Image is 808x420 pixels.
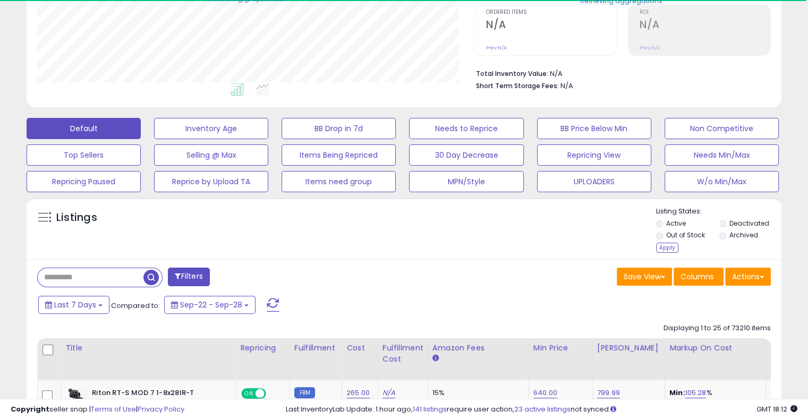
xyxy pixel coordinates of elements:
[756,404,797,414] span: 2025-10-6 18:12 GMT
[537,171,651,192] button: UPLOADERS
[92,388,221,410] b: Riton RT-S MOD 7 1-8x28IR-T Riflescope, Black
[346,342,373,354] div: Cost
[681,271,714,282] span: Columns
[685,388,707,398] a: 105.28
[382,388,395,398] a: N/A
[665,338,766,380] th: The percentage added to the cost of goods (COGS) that forms the calculator for Min & Max prices.
[432,354,439,363] small: Amazon Fees.
[91,404,136,414] a: Terms of Use
[664,323,771,333] div: Displaying 1 to 25 of 73210 items
[409,118,523,139] button: Needs to Reprice
[656,243,678,253] div: Apply
[138,404,184,414] a: Privacy Policy
[27,171,141,192] button: Repricing Paused
[154,171,268,192] button: Reprice by Upload TA
[537,144,651,166] button: Repricing View
[282,171,396,192] button: Items need group
[346,388,370,398] a: 265.00
[54,299,96,310] span: Last 7 Days
[240,342,285,354] div: Repricing
[537,118,651,139] button: BB Price Below Min
[533,342,588,354] div: Min Price
[27,118,141,139] button: Default
[11,404,49,414] strong: Copyright
[382,342,423,365] div: Fulfillment Cost
[656,207,781,217] p: Listing States:
[409,171,523,192] button: MPN/Style
[294,342,337,354] div: Fulfillment
[68,388,89,409] img: 418hPfOYIiL._SL40_.jpg
[111,301,160,311] span: Compared to:
[725,268,771,286] button: Actions
[154,118,268,139] button: Inventory Age
[432,388,521,398] div: 15%
[164,296,256,314] button: Sep-22 - Sep-28
[770,388,803,398] div: 0
[665,144,779,166] button: Needs Min/Max
[56,210,97,225] h5: Listings
[597,342,660,354] div: [PERSON_NAME]
[770,342,807,365] div: Fulfillable Quantity
[665,118,779,139] button: Non Competitive
[674,268,724,286] button: Columns
[669,388,758,408] div: %
[168,268,209,286] button: Filters
[432,342,524,354] div: Amazon Fees
[666,219,686,228] label: Active
[154,144,268,166] button: Selling @ Max
[27,144,141,166] button: Top Sellers
[514,404,571,414] a: 23 active listings
[286,405,797,415] div: Last InventoryLab Update: 1 hour ago, require user action, not synced.
[409,144,523,166] button: 30 Day Decrease
[282,118,396,139] button: BB Drop in 7d
[38,296,109,314] button: Last 7 Days
[617,268,672,286] button: Save View
[665,171,779,192] button: W/o Min/Max
[180,299,242,310] span: Sep-22 - Sep-28
[413,404,447,414] a: 141 listings
[282,144,396,166] button: Items Being Repriced
[666,230,705,239] label: Out of Stock
[729,230,758,239] label: Archived
[669,342,761,354] div: Markup on Cost
[65,342,231,354] div: Title
[11,405,184,415] div: seller snap | |
[533,388,557,398] a: 640.00
[597,388,620,398] a: 799.99
[729,219,769,228] label: Deactivated
[669,388,685,398] b: Min:
[294,387,315,398] small: FBM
